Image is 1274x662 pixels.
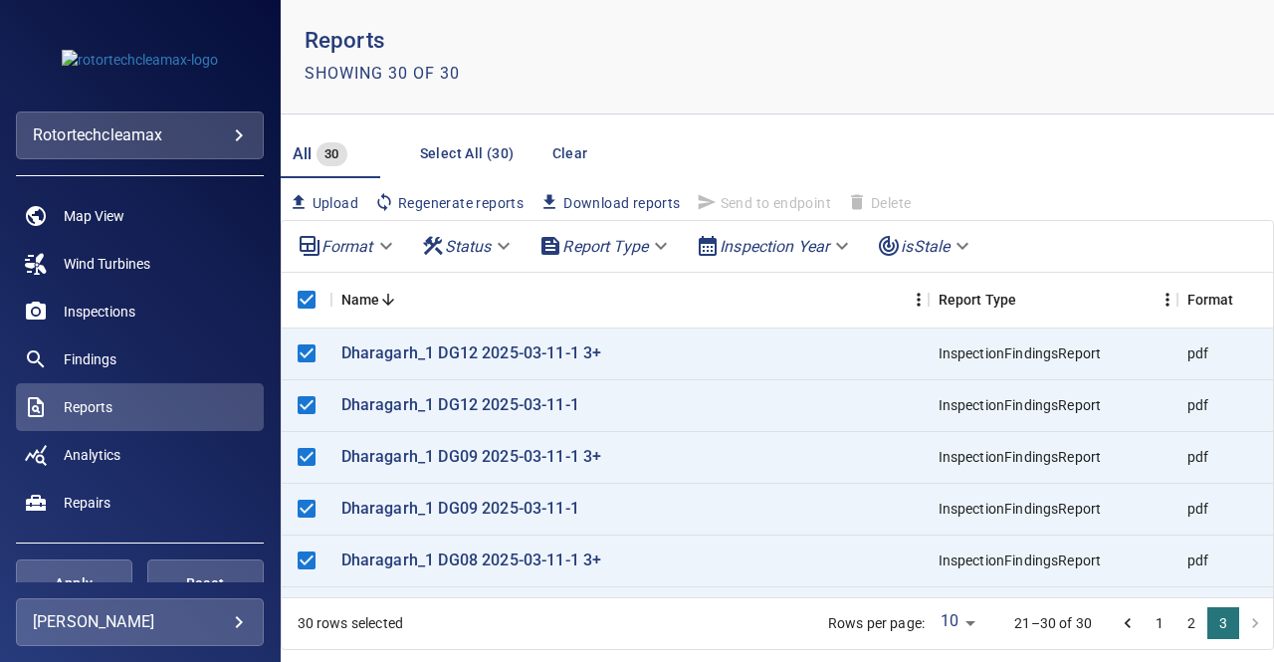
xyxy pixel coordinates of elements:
div: Format [290,229,405,264]
span: Analytics [64,445,120,465]
span: Apply [41,571,107,596]
button: Menu [1158,290,1177,310]
span: Inspections [64,302,135,322]
div: Name [341,272,380,328]
a: Dharagarh_1 DG09 2025-03-11-1 3+ [341,446,602,469]
div: Report Type [939,272,1017,328]
button: Sort [1234,291,1252,309]
div: Format [1187,272,1234,328]
a: analytics noActive [16,431,264,479]
span: Repairs [64,493,110,513]
a: Dharagarh_1 DG09 2025-03-11-1 [341,498,579,521]
button: Sort [379,291,397,309]
a: findings noActive [16,335,264,383]
div: InspectionFindingsReport [939,343,1102,363]
div: 30 rows selected [298,613,403,633]
button: Download reports [531,186,688,220]
div: InspectionFindingsReport [939,447,1102,467]
p: Rows per page: [828,613,925,633]
button: Regenerate reports [366,186,531,220]
span: All [293,144,313,163]
div: Name [331,272,929,328]
button: Go to page 1 [1144,607,1175,639]
div: InspectionFindingsReport [939,551,1102,570]
div: [PERSON_NAME] [33,606,247,638]
button: Apply [16,559,132,607]
p: 21–30 of 30 [1014,613,1092,633]
button: Go to previous page [1112,607,1144,639]
div: pdf [1187,343,1208,363]
span: Map View [64,206,124,226]
em: isStale [901,237,950,256]
button: Upload [281,186,366,220]
span: Wind Turbines [64,254,150,274]
span: Reset [172,571,239,596]
button: Clear [538,135,602,172]
div: InspectionFindingsReport [939,499,1102,519]
p: Showing 30 of 30 [305,62,460,86]
a: Dharagarh_1 DG12 2025-03-11-1 [341,394,579,417]
div: pdf [1187,499,1208,519]
div: rotortechcleamax [16,111,264,159]
a: Dharagarh_1 DG12 2025-03-11-1 3+ [341,342,602,365]
span: Findings [64,349,116,369]
div: pdf [1187,395,1208,415]
em: Status [445,237,492,256]
a: map noActive [16,192,264,240]
em: Format [321,237,373,256]
div: Report Type [531,229,680,264]
div: Status [413,229,524,264]
span: Reports [64,397,112,417]
div: 10 [933,605,982,641]
a: inspections noActive [16,288,264,335]
span: 30 [317,143,347,166]
img: rotortechcleamax-logo [62,50,218,70]
em: Report Type [562,237,648,256]
div: Report Type [929,272,1177,328]
div: pdf [1187,447,1208,467]
span: Download reports [539,192,680,214]
div: InspectionFindingsReport [939,395,1102,415]
em: Inspection Year [720,237,829,256]
button: Go to page 2 [1175,607,1207,639]
a: Dharagarh_1 DG08 2025-03-11-1 3+ [341,550,602,572]
a: windturbines noActive [16,240,264,288]
button: Reset [147,559,264,607]
a: reports active [16,383,264,431]
button: page 3 [1207,607,1239,639]
span: Upload [289,192,358,214]
div: isStale [869,229,981,264]
div: rotortechcleamax [33,119,247,151]
div: Inspection Year [688,229,861,264]
button: Menu [909,290,929,310]
p: Reports [305,24,777,58]
div: pdf [1187,551,1208,570]
span: Regenerate reports [374,192,524,214]
button: Sort [1016,291,1034,309]
button: Select All (30) [412,135,523,172]
a: repairs noActive [16,479,264,527]
nav: pagination navigation [1112,607,1271,639]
